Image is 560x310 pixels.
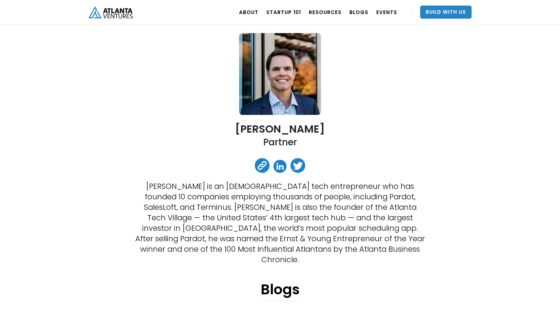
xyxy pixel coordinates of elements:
[239,3,258,21] a: ABOUT
[261,281,300,301] h1: Blogs
[134,181,427,265] p: [PERSON_NAME] is an [DEMOGRAPHIC_DATA] tech entrepreneur who has founded 10 companies employing t...
[309,3,342,21] a: RESOURCES
[420,6,472,19] a: Build With Us
[266,3,301,21] a: Startup 101
[263,136,297,148] h2: Partner
[235,123,325,135] h2: [PERSON_NAME]
[376,3,397,21] a: EVENTS
[349,3,368,21] a: BLOGS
